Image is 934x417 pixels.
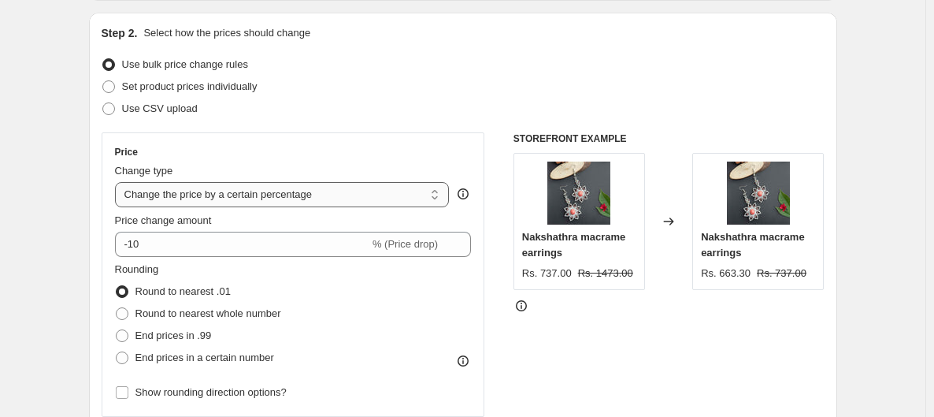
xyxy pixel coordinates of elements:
[135,330,212,341] span: End prices in .99
[135,307,281,319] span: Round to nearest whole number
[522,266,572,281] div: Rs. 737.00
[727,162,790,225] img: fe392f_ac4720b3cd1840cf82526ad2e0acfdcc_mv2_783fa75d-3221-4f97-83b4-4cc79f9704cc_80x.jpg
[115,146,138,158] h3: Price
[547,162,610,225] img: fe392f_ac4720b3cd1840cf82526ad2e0acfdcc_mv2_783fa75d-3221-4f97-83b4-4cc79f9704cc_80x.jpg
[135,285,231,297] span: Round to nearest .01
[455,186,471,202] div: help
[135,352,274,363] span: End prices in a certain number
[701,266,751,281] div: Rs. 663.30
[701,231,805,259] span: Nakshathra macrame earrings
[372,238,438,250] span: % (Price drop)
[122,80,258,92] span: Set product prices individually
[115,263,159,275] span: Rounding
[757,266,806,281] strike: Rs. 737.00
[513,132,825,145] h6: STOREFRONT EXAMPLE
[102,25,138,41] h2: Step 2.
[135,386,287,398] span: Show rounding direction options?
[122,102,198,114] span: Use CSV upload
[115,165,173,177] span: Change type
[143,25,310,41] p: Select how the prices should change
[578,266,633,281] strike: Rs. 1473.00
[115,232,369,257] input: -15
[122,58,248,70] span: Use bulk price change rules
[522,231,626,259] span: Nakshathra macrame earrings
[115,214,212,226] span: Price change amount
